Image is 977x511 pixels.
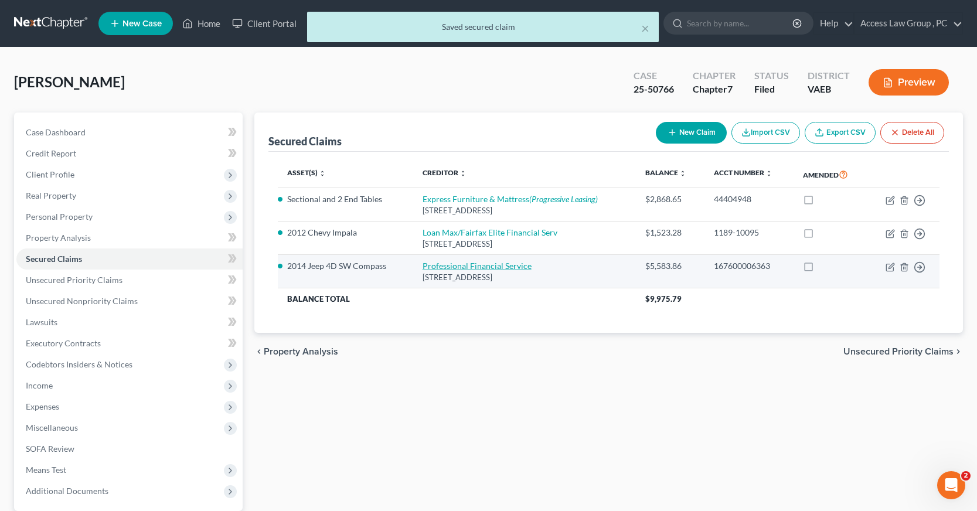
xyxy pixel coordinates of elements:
[26,169,74,179] span: Client Profile
[26,486,108,496] span: Additional Documents
[679,170,686,177] i: unfold_more
[423,194,598,204] a: Express Furniture & Mattress(Progressive Leasing)
[754,69,789,83] div: Status
[714,193,784,205] div: 44404948
[843,347,954,356] span: Unsecured Priority Claims
[843,347,963,356] button: Unsecured Priority Claims chevron_right
[805,122,876,144] a: Export CSV
[731,122,800,144] button: Import CSV
[714,227,784,239] div: 1189-10095
[26,127,86,137] span: Case Dashboard
[26,148,76,158] span: Credit Report
[880,122,944,144] button: Delete All
[26,190,76,200] span: Real Property
[26,212,93,222] span: Personal Property
[254,347,338,356] button: chevron_left Property Analysis
[869,69,949,96] button: Preview
[714,168,772,177] a: Acct Number unfold_more
[423,261,532,271] a: Professional Financial Service
[765,170,772,177] i: unfold_more
[937,471,965,499] iframe: Intercom live chat
[423,205,627,216] div: [STREET_ADDRESS]
[16,248,243,270] a: Secured Claims
[16,291,243,312] a: Unsecured Nonpriority Claims
[26,423,78,432] span: Miscellaneous
[641,21,649,35] button: ×
[645,260,695,272] div: $5,583.86
[26,296,138,306] span: Unsecured Nonpriority Claims
[26,275,122,285] span: Unsecured Priority Claims
[26,233,91,243] span: Property Analysis
[26,401,59,411] span: Expenses
[16,227,243,248] a: Property Analysis
[961,471,971,481] span: 2
[16,438,243,459] a: SOFA Review
[287,260,404,272] li: 2014 Jeep 4D SW Compass
[287,227,404,239] li: 2012 Chevy Impala
[26,338,101,348] span: Executory Contracts
[954,347,963,356] i: chevron_right
[16,312,243,333] a: Lawsuits
[808,69,850,83] div: District
[26,317,57,327] span: Lawsuits
[423,239,627,250] div: [STREET_ADDRESS]
[319,170,326,177] i: unfold_more
[645,168,686,177] a: Balance unfold_more
[16,122,243,143] a: Case Dashboard
[645,227,695,239] div: $1,523.28
[645,294,682,304] span: $9,975.79
[794,161,867,188] th: Amended
[16,143,243,164] a: Credit Report
[26,359,132,369] span: Codebtors Insiders & Notices
[14,73,125,90] span: [PERSON_NAME]
[693,69,736,83] div: Chapter
[26,444,74,454] span: SOFA Review
[264,347,338,356] span: Property Analysis
[656,122,727,144] button: New Claim
[693,83,736,96] div: Chapter
[26,380,53,390] span: Income
[26,465,66,475] span: Means Test
[634,83,674,96] div: 25-50766
[459,170,467,177] i: unfold_more
[278,288,636,309] th: Balance Total
[316,21,649,33] div: Saved secured claim
[645,193,695,205] div: $2,868.65
[727,83,733,94] span: 7
[423,227,557,237] a: Loan Max/Fairfax Elite Financial Serv
[254,347,264,356] i: chevron_left
[423,168,467,177] a: Creditor unfold_more
[16,333,243,354] a: Executory Contracts
[634,69,674,83] div: Case
[529,194,598,204] i: (Progressive Leasing)
[287,168,326,177] a: Asset(s) unfold_more
[423,272,627,283] div: [STREET_ADDRESS]
[714,260,784,272] div: 167600006363
[26,254,82,264] span: Secured Claims
[16,270,243,291] a: Unsecured Priority Claims
[808,83,850,96] div: VAEB
[268,134,342,148] div: Secured Claims
[287,193,404,205] li: Sectional and 2 End Tables
[754,83,789,96] div: Filed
